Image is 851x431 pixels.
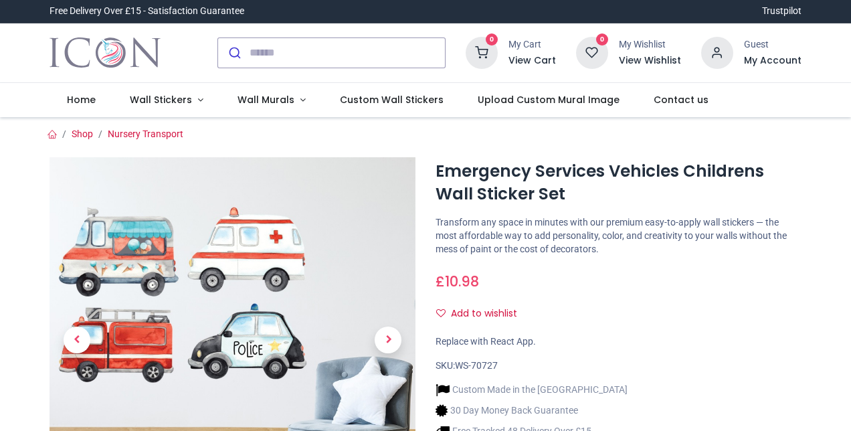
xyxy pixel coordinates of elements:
[218,38,250,68] button: Submit
[436,216,801,256] p: Transform any space in minutes with our premium easy-to-apply wall stickers — the most affordable...
[619,54,681,68] a: View Wishlist
[455,360,498,371] span: WS-70727
[576,46,608,57] a: 0
[72,128,93,139] a: Shop
[67,93,96,106] span: Home
[508,54,556,68] a: View Cart
[619,38,681,52] div: My Wishlist
[445,272,479,291] span: 10.98
[50,34,160,72] img: Icon Wall Stickers
[486,33,498,46] sup: 0
[50,34,160,72] a: Logo of Icon Wall Stickers
[50,5,244,18] div: Free Delivery Over £15 - Satisfaction Guarantee
[340,93,444,106] span: Custom Wall Stickers
[375,327,401,353] span: Next
[436,335,801,349] div: Replace with React App.
[762,5,801,18] a: Trustpilot
[108,128,183,139] a: Nursery Transport
[508,38,556,52] div: My Cart
[744,54,801,68] a: My Account
[466,46,498,57] a: 0
[436,404,628,418] li: 30 Day Money Back Guarantee
[436,303,529,325] button: Add to wishlistAdd to wishlist
[744,38,801,52] div: Guest
[654,93,708,106] span: Contact us
[596,33,609,46] sup: 0
[436,272,479,291] span: £
[238,93,294,106] span: Wall Murals
[113,83,221,118] a: Wall Stickers
[64,327,90,353] span: Previous
[130,93,192,106] span: Wall Stickers
[436,309,446,318] i: Add to wishlist
[436,160,801,206] h1: Emergency Services Vehicles Childrens Wall Sticker Set
[478,93,620,106] span: Upload Custom Mural Image
[436,383,628,397] li: Custom Made in the [GEOGRAPHIC_DATA]
[220,83,322,118] a: Wall Murals
[436,359,801,373] div: SKU:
